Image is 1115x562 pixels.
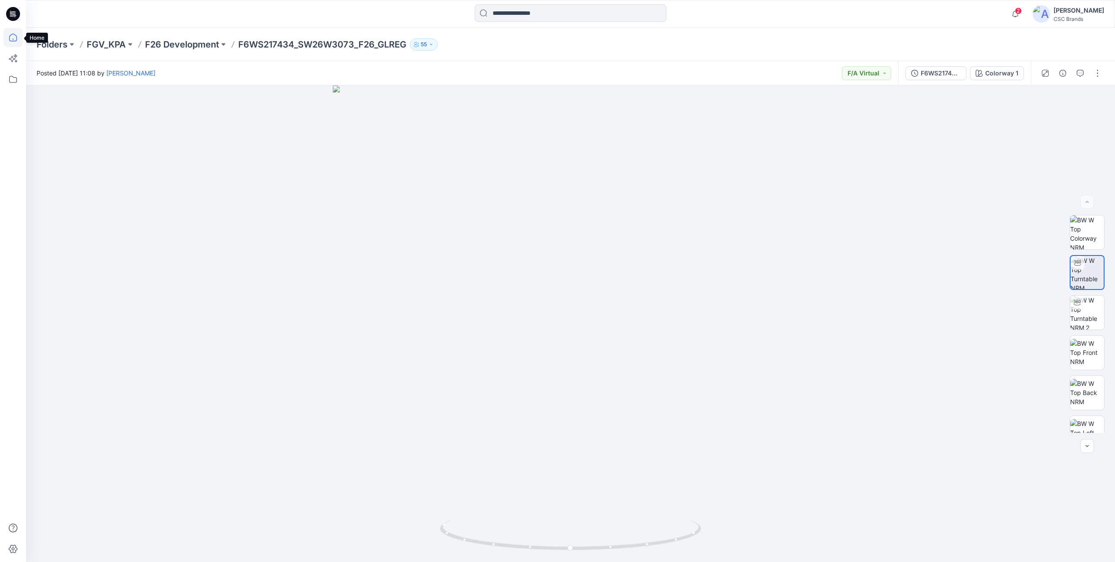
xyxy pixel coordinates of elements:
[1056,66,1070,80] button: Details
[1015,7,1022,14] span: 2
[37,38,68,51] a: Folders
[1033,5,1050,23] img: avatar
[1070,379,1104,406] img: BW W Top Back NRM
[87,38,126,51] a: FGV_KPA
[37,68,155,78] span: Posted [DATE] 11:08 by
[1070,339,1104,366] img: BW W Top Front NRM
[906,66,966,80] button: F6WS217434_SW26W3073_F26_GLREG_VFA
[421,40,427,49] p: 55
[238,38,406,51] p: F6WS217434_SW26W3073_F26_GLREG
[1070,215,1104,249] img: BW W Top Colorway NRM
[106,69,155,77] a: [PERSON_NAME]
[1070,419,1104,446] img: BW W Top Left NRM
[1070,296,1104,330] img: BW W Top Turntable NRM 2
[985,68,1018,78] div: Colorway 1
[145,38,219,51] a: F26 Development
[1054,16,1104,22] div: CSC Brands
[1071,256,1104,289] img: BW W Top Turntable NRM
[970,66,1024,80] button: Colorway 1
[410,38,438,51] button: 55
[1054,5,1104,16] div: [PERSON_NAME]
[921,68,961,78] div: F6WS217434_SW26W3073_F26_GLREG_VFA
